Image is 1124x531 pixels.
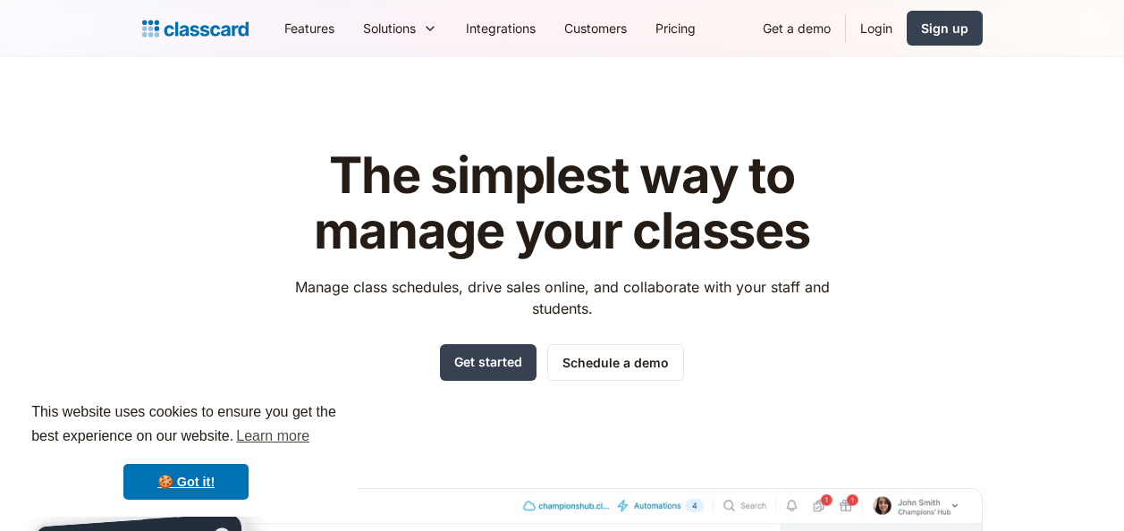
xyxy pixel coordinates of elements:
[921,19,968,38] div: Sign up
[452,8,550,48] a: Integrations
[907,11,983,46] a: Sign up
[363,19,416,38] div: Solutions
[846,8,907,48] a: Login
[440,344,537,381] a: Get started
[278,148,846,258] h1: The simplest way to manage your classes
[233,423,312,450] a: learn more about cookies
[270,8,349,48] a: Features
[31,401,341,450] span: This website uses cookies to ensure you get the best experience on our website.
[547,344,684,381] a: Schedule a demo
[748,8,845,48] a: Get a demo
[278,276,846,319] p: Manage class schedules, drive sales online, and collaborate with your staff and students.
[142,16,249,41] a: home
[550,8,641,48] a: Customers
[14,384,358,517] div: cookieconsent
[123,464,249,500] a: dismiss cookie message
[641,8,710,48] a: Pricing
[349,8,452,48] div: Solutions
